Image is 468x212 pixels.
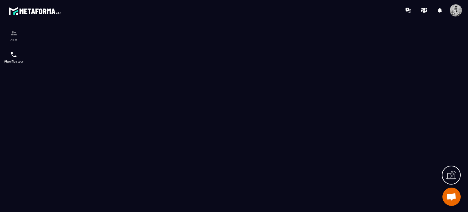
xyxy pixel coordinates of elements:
[10,30,17,37] img: formation
[2,46,26,68] a: schedulerschedulerPlanificateur
[2,38,26,42] p: CRM
[2,25,26,46] a: formationformationCRM
[2,60,26,63] p: Planificateur
[9,5,63,17] img: logo
[10,51,17,58] img: scheduler
[442,188,461,206] div: Ouvrir le chat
